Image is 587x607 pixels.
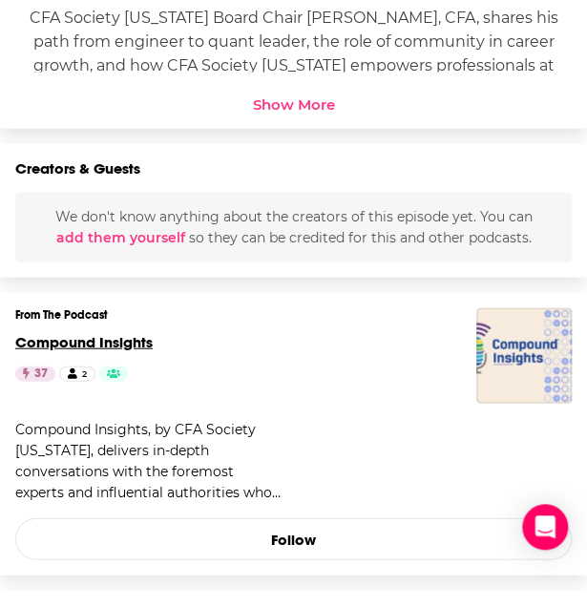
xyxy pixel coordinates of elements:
[476,307,572,403] img: Compound Insights
[59,366,94,381] a: 2
[522,504,568,550] div: Open Intercom Messenger
[55,207,533,245] span: We don't know anything about the creators of this episode yet . You can so they can be credited f...
[15,158,140,177] h2: Creators & Guests
[15,366,55,381] a: 37
[82,364,87,383] span: 2
[15,307,556,321] h3: From The Podcast
[15,517,572,559] button: Follow
[56,229,185,244] button: add them yourself
[15,5,572,100] div: CFA Society [US_STATE] Board Chair [PERSON_NAME], CFA, shares his path from engineer to quant lea...
[15,332,153,350] a: Compound Insights
[34,364,48,383] span: 37
[15,418,283,502] a: Compound Insights, by CFA Society [US_STATE], delivers in-depth conversations with the foremost e...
